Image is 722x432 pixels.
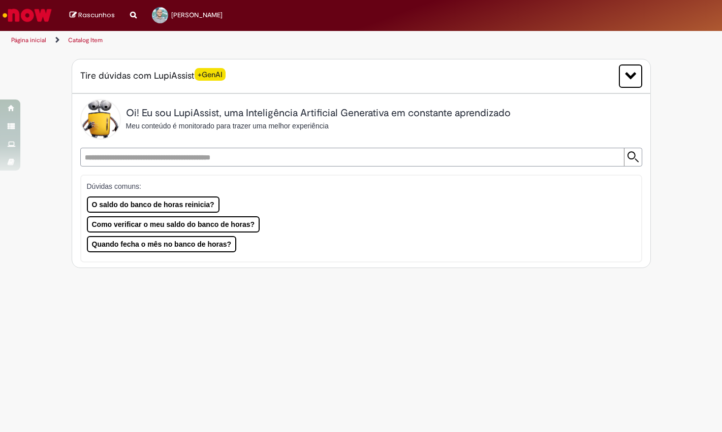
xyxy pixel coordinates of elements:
[87,196,219,213] button: O saldo do banco de horas reinicia?
[11,36,46,44] a: Página inicial
[8,31,474,50] ul: Trilhas de página
[171,11,223,19] span: [PERSON_NAME]
[80,70,226,82] span: Tire dúvidas com LupiAssist
[87,216,260,232] button: Como verificar o meu saldo do banco de horas?
[126,122,329,130] span: Meu conteúdo é monitorado para trazer uma melhor experiência
[87,236,237,252] button: Quando fecha o mês no banco de horas?
[126,108,511,119] h2: Oi! Eu sou LupiAssist, uma Inteligência Artificial Generativa em constante aprendizado
[78,10,115,20] span: Rascunhos
[1,5,53,25] img: ServiceNow
[80,99,121,140] img: Lupi
[195,68,226,81] span: +GenAI
[70,11,115,20] a: Rascunhos
[624,148,642,166] input: Submit
[87,181,627,191] p: Dúvidas comuns:
[68,36,103,44] a: Catalog Item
